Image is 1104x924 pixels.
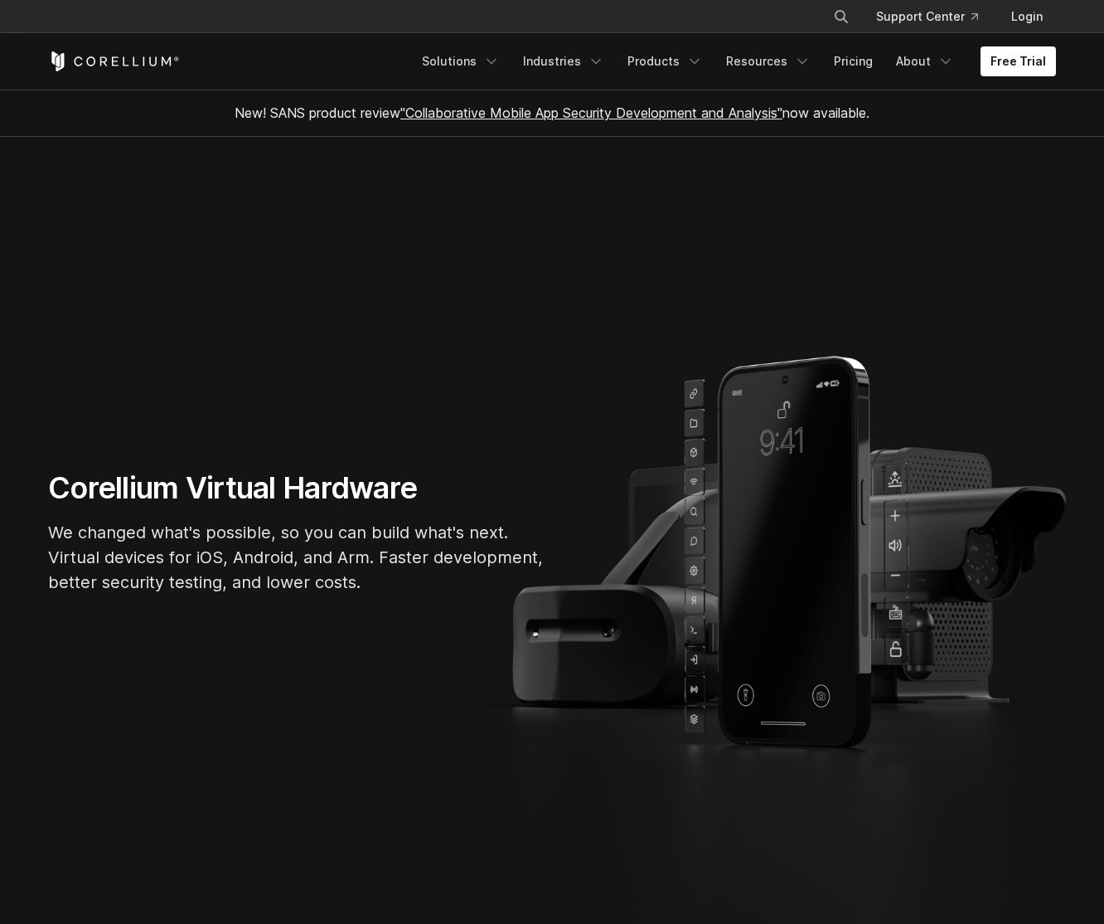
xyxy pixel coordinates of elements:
h1: Corellium Virtual Hardware [48,469,545,507]
a: Login [998,2,1056,32]
a: Support Center [863,2,991,32]
div: Navigation Menu [813,2,1056,32]
a: Corellium Home [48,51,180,71]
a: Products [617,46,713,76]
a: Industries [513,46,614,76]
p: We changed what's possible, so you can build what's next. Virtual devices for iOS, Android, and A... [48,520,545,595]
a: Free Trial [981,46,1056,76]
a: "Collaborative Mobile App Security Development and Analysis" [400,105,782,121]
a: Solutions [412,46,510,76]
div: Navigation Menu [412,46,1056,76]
button: Search [826,2,856,32]
a: About [886,46,964,76]
span: New! SANS product review now available. [235,105,869,121]
a: Resources [716,46,821,76]
a: Pricing [824,46,883,76]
